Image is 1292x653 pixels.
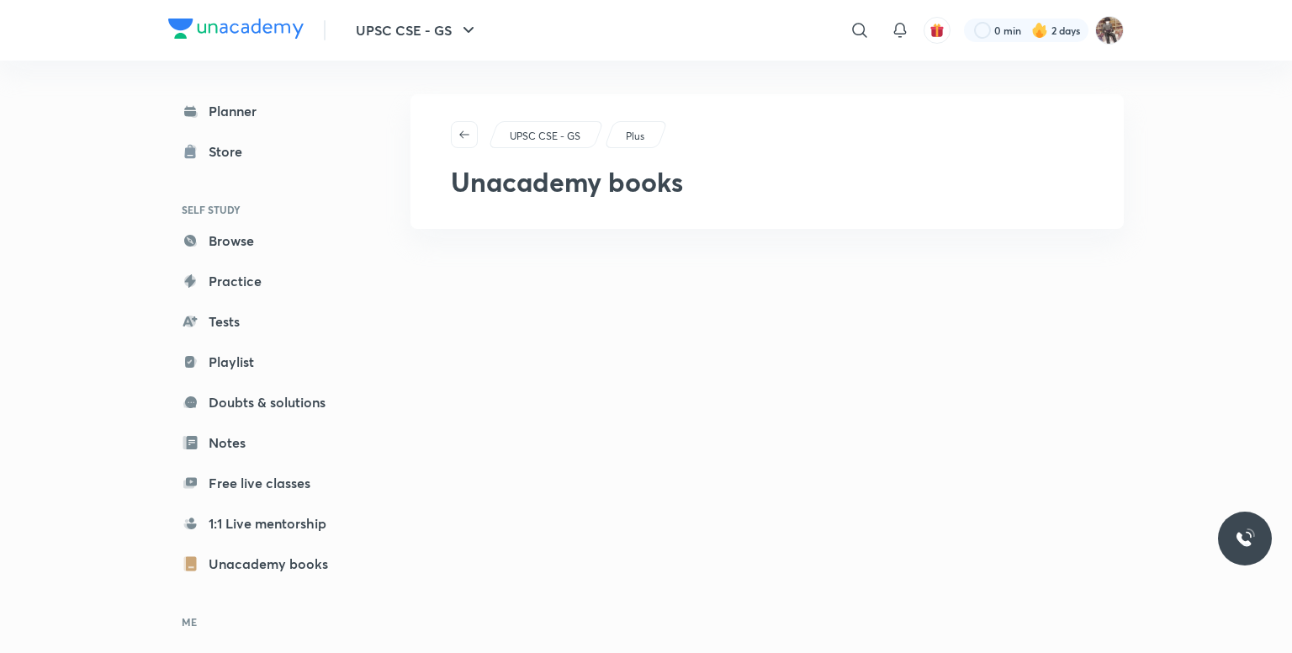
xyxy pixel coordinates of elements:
[168,547,363,581] a: Unacademy books
[168,608,363,636] h6: ME
[168,507,363,540] a: 1:1 Live mentorship
[168,305,363,338] a: Tests
[168,264,363,298] a: Practice
[623,129,648,144] a: Plus
[209,141,252,162] div: Store
[626,129,644,144] p: Plus
[168,19,304,39] img: Company Logo
[507,129,584,144] a: UPSC CSE - GS
[168,466,363,500] a: Free live classes
[168,224,363,257] a: Browse
[168,19,304,43] a: Company Logo
[168,94,363,128] a: Planner
[168,426,363,459] a: Notes
[346,13,489,47] button: UPSC CSE - GS
[510,129,580,144] p: UPSC CSE - GS
[168,135,363,168] a: Store
[168,385,363,419] a: Doubts & solutions
[929,23,945,38] img: avatar
[924,17,950,44] button: avatar
[1095,16,1124,45] img: SRINATH MODINI
[168,195,363,224] h6: SELF STUDY
[168,345,363,379] a: Playlist
[451,162,1083,202] h2: Unacademy books
[1235,528,1255,549] img: ttu
[1031,22,1048,39] img: streak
